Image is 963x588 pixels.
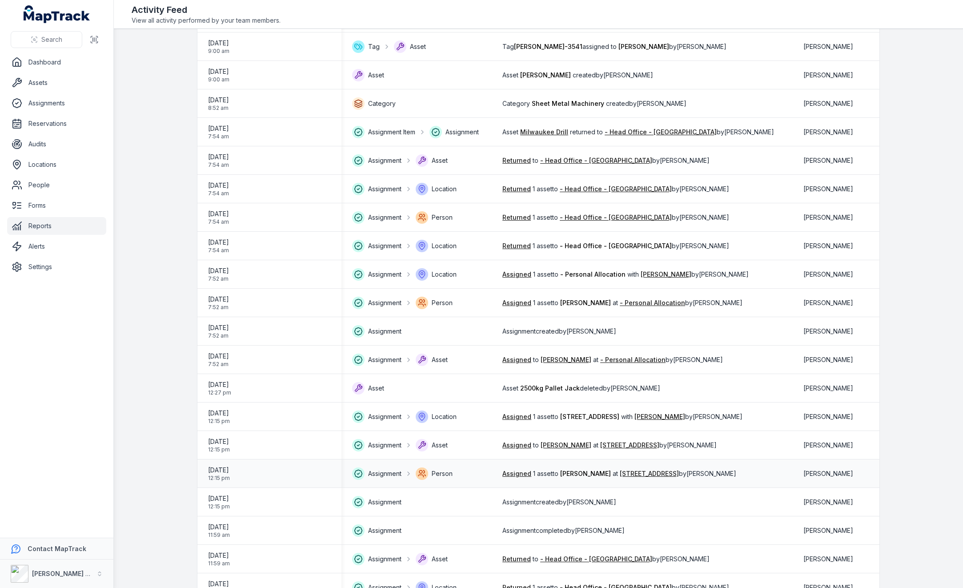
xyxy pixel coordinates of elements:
[368,327,401,336] span: Assignment
[208,389,231,396] span: 12:27 pm
[208,494,230,503] span: [DATE]
[803,185,853,193] span: [PERSON_NAME]
[520,128,568,137] a: Milwaukee Drill
[540,156,652,165] a: - Head Office - [GEOGRAPHIC_DATA]
[803,355,853,364] span: [PERSON_NAME]
[208,124,229,133] span: [DATE]
[208,295,229,311] time: 28/08/2025, 7:52:46 am
[502,412,531,421] a: Assigned
[432,270,457,279] span: Location
[502,469,531,478] a: Assigned
[432,555,448,564] span: Asset
[432,242,457,250] span: Location
[502,71,653,80] span: Asset created by [PERSON_NAME]
[368,526,401,535] span: Assignment
[432,441,448,450] span: Asset
[368,412,401,421] span: Assignment
[24,5,90,23] a: MapTrack
[502,555,531,564] a: Returned
[208,218,229,226] span: 7:54 am
[208,39,229,55] time: 28/08/2025, 9:00:17 am
[502,185,531,193] a: Returned
[560,242,672,250] span: - Head Office - [GEOGRAPHIC_DATA]
[208,494,230,510] time: 26/08/2025, 12:15:26 pm
[432,412,457,421] span: Location
[803,327,853,336] span: [PERSON_NAME]
[803,99,853,108] span: [PERSON_NAME]
[208,153,229,161] span: [DATE]
[208,361,229,368] span: 7:52 am
[208,266,229,282] time: 28/08/2025, 7:52:46 am
[208,418,230,425] span: 12:15 pm
[803,298,853,307] span: [PERSON_NAME]
[600,355,666,364] a: - Personal Allocation
[208,209,229,218] span: [DATE]
[803,498,853,507] span: [PERSON_NAME]
[541,441,591,450] a: [PERSON_NAME]
[532,100,604,107] span: Sheet Metal Machinery
[208,124,229,140] time: 28/08/2025, 7:54:11 am
[208,105,229,112] span: 8:52 am
[208,295,229,304] span: [DATE]
[7,94,106,112] a: Assignments
[445,128,479,137] span: Assignment
[803,71,853,80] span: [PERSON_NAME]
[208,209,229,226] time: 28/08/2025, 7:54:11 am
[208,352,229,368] time: 28/08/2025, 7:52:46 am
[368,555,401,564] span: Assignment
[32,570,94,577] strong: [PERSON_NAME] Air
[368,156,401,165] span: Assignment
[208,475,230,482] span: 12:15 pm
[502,270,749,279] span: 1 asset to with by [PERSON_NAME]
[132,16,281,25] span: View all activity performed by your team members.
[208,446,230,453] span: 12:15 pm
[208,380,231,396] time: 26/08/2025, 12:27:27 pm
[208,304,229,311] span: 7:52 am
[208,551,230,560] span: [DATE]
[803,270,853,279] span: [PERSON_NAME]
[208,39,229,48] span: [DATE]
[368,99,396,108] span: Category
[618,43,669,50] span: [PERSON_NAME]
[368,298,401,307] span: Assignment
[803,128,853,137] span: [PERSON_NAME]
[502,156,531,165] a: Returned
[208,153,229,169] time: 28/08/2025, 7:54:11 am
[432,156,448,165] span: Asset
[368,128,415,137] span: Assignment Item
[502,242,729,250] span: 1 asset to by [PERSON_NAME]
[368,270,401,279] span: Assignment
[208,161,229,169] span: 7:54 am
[502,42,726,51] span: Tag assigned to by [PERSON_NAME]
[368,71,384,80] span: Asset
[502,213,531,222] a: Returned
[803,555,853,564] span: [PERSON_NAME]
[803,242,853,250] span: [PERSON_NAME]
[560,185,672,193] a: - Head Office - [GEOGRAPHIC_DATA]
[560,413,619,420] span: [STREET_ADDRESS]
[634,412,685,421] a: [PERSON_NAME]
[605,128,717,137] a: - Head Office - [GEOGRAPHIC_DATA]
[208,275,229,282] span: 7:52 am
[368,469,401,478] span: Assignment
[208,380,231,389] span: [DATE]
[502,555,710,564] span: to by [PERSON_NAME]
[502,270,531,279] a: Assigned
[432,213,453,222] span: Person
[520,384,580,392] span: 2500kg Pallet Jack
[803,469,853,478] span: [PERSON_NAME]
[502,156,710,165] span: to by [PERSON_NAME]
[803,412,853,421] span: [PERSON_NAME]
[208,96,229,105] span: [DATE]
[368,42,380,51] span: Tag
[208,523,230,532] span: [DATE]
[7,176,106,194] a: People
[514,43,582,50] span: [PERSON_NAME]-3541
[7,74,106,92] a: Assets
[368,213,401,222] span: Assignment
[41,35,62,44] span: Search
[803,441,853,450] span: [PERSON_NAME]
[368,384,384,393] span: Asset
[208,323,229,332] span: [DATE]
[502,441,531,450] a: Assigned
